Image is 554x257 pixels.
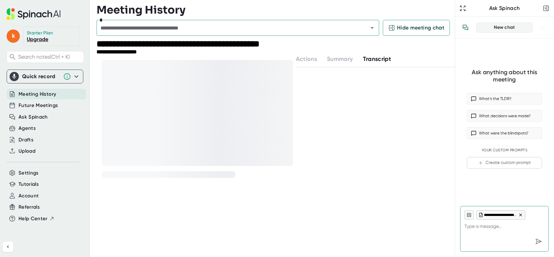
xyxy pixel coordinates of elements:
[368,23,377,32] button: Open
[467,110,542,122] button: What decisions were made?
[458,4,467,13] button: Expand to Ask Spinach page
[19,102,58,109] button: Future Meetings
[27,36,48,42] a: Upgrade
[327,55,353,64] button: Summary
[397,24,444,32] span: Hide meeting chat
[10,70,80,83] div: Quick record
[480,25,529,30] div: New chat
[19,147,35,155] button: Upload
[363,55,391,63] span: Transcript
[383,20,450,36] button: Hide meeting chat
[467,69,542,83] div: Ask anything about this meeting
[533,235,544,247] div: Send message
[467,157,542,169] button: Create custom prompt
[296,55,317,63] span: Actions
[327,55,353,63] span: Summary
[3,241,13,252] button: Collapse sidebar
[541,4,551,13] button: Close conversation sidebar
[19,215,48,223] span: Help Center
[363,55,391,64] button: Transcript
[19,125,36,132] button: Agents
[467,5,541,12] div: Ask Spinach
[22,73,60,80] div: Quick record
[19,203,40,211] button: Referrals
[459,21,472,34] button: View conversation history
[19,192,39,200] button: Account
[19,136,33,144] button: Drafts
[97,4,185,16] h3: Meeting History
[296,55,317,64] button: Actions
[19,169,39,177] button: Settings
[19,215,55,223] button: Help Center
[467,148,542,153] div: Your Custom Prompts
[27,30,53,36] div: Starter Plan
[18,54,82,60] span: Search notes (Ctrl + K)
[467,127,542,139] button: What were the blindspots?
[467,93,542,105] button: What’s the TLDR?
[7,29,20,43] span: k
[19,180,39,188] button: Tutorials
[19,90,56,98] button: Meeting History
[19,113,48,121] button: Ask Spinach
